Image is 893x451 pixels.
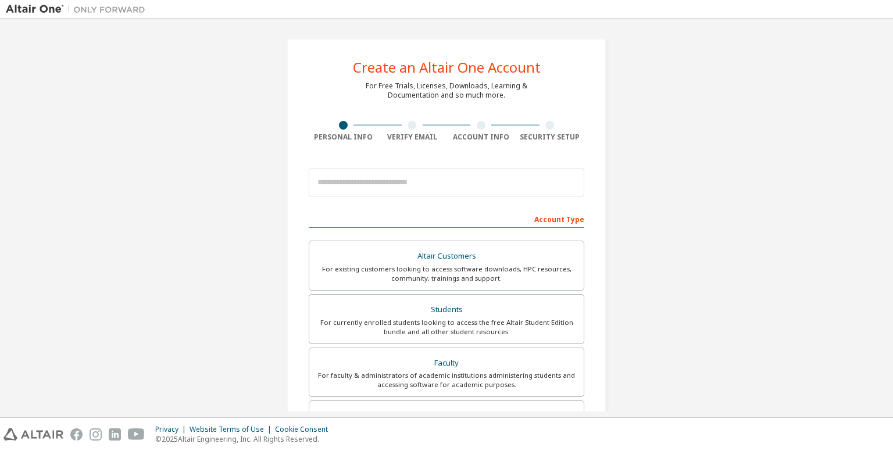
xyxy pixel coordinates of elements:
img: linkedin.svg [109,428,121,441]
img: instagram.svg [90,428,102,441]
div: For faculty & administrators of academic institutions administering students and accessing softwa... [316,371,577,389]
div: Altair Customers [316,248,577,264]
div: For Free Trials, Licenses, Downloads, Learning & Documentation and so much more. [366,81,527,100]
div: Privacy [155,425,190,434]
div: Students [316,302,577,318]
div: Verify Email [378,133,447,142]
div: Create an Altair One Account [353,60,541,74]
img: facebook.svg [70,428,83,441]
div: Faculty [316,355,577,371]
img: youtube.svg [128,428,145,441]
div: For currently enrolled students looking to access the free Altair Student Edition bundle and all ... [316,318,577,337]
div: Security Setup [516,133,585,142]
img: Altair One [6,3,151,15]
div: Account Info [446,133,516,142]
div: Website Terms of Use [190,425,275,434]
div: For existing customers looking to access software downloads, HPC resources, community, trainings ... [316,264,577,283]
div: Everyone else [316,408,577,424]
p: © 2025 Altair Engineering, Inc. All Rights Reserved. [155,434,335,444]
div: Personal Info [309,133,378,142]
div: Account Type [309,209,584,228]
div: Cookie Consent [275,425,335,434]
img: altair_logo.svg [3,428,63,441]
